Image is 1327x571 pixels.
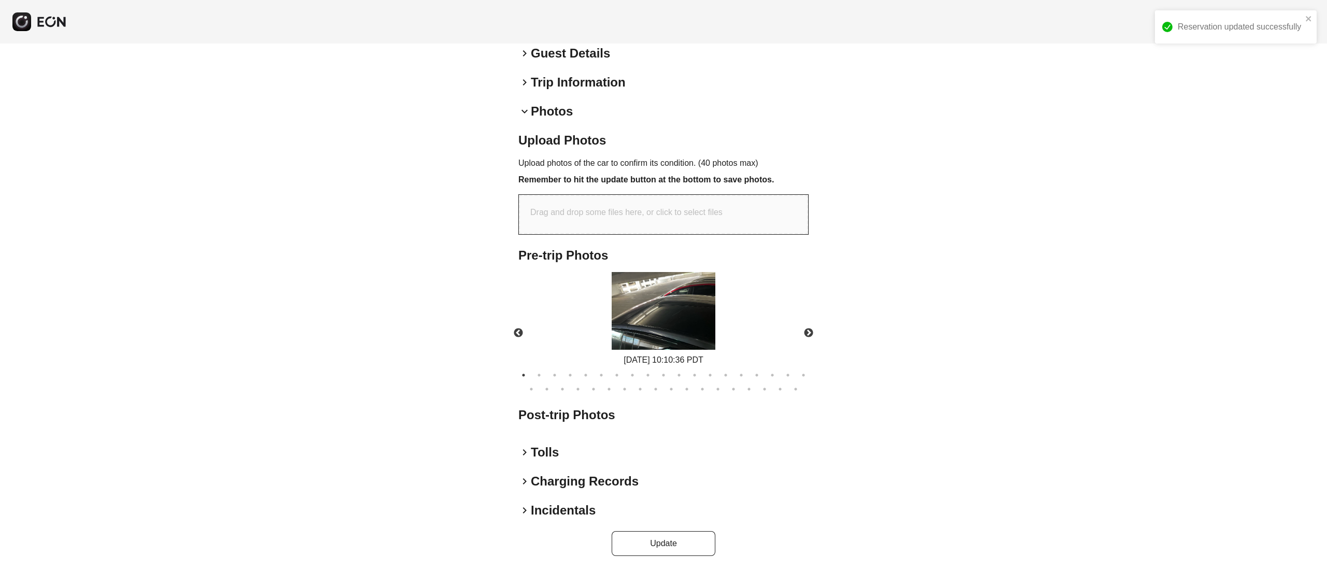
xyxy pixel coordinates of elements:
[531,45,610,62] h2: Guest Details
[531,502,596,519] h2: Incidentals
[728,384,739,394] button: 33
[518,407,809,423] h2: Post-trip Photos
[759,384,770,394] button: 35
[518,157,809,169] p: Upload photos of the car to confirm its condition. (40 photos max)
[713,384,723,394] button: 32
[790,315,827,351] button: Next
[518,132,809,149] h2: Upload Photos
[744,384,754,394] button: 34
[518,446,531,459] span: keyboard_arrow_right
[573,384,583,394] button: 23
[604,384,614,394] button: 25
[612,272,715,350] img: https://fastfleet.me/rails/active_storage/blobs/redirect/eyJfcmFpbHMiOnsibWVzc2FnZSI6IkJBaHBBMHRm...
[534,370,544,380] button: 2
[565,370,575,380] button: 4
[643,370,653,380] button: 9
[736,370,746,380] button: 15
[1178,21,1302,33] div: Reservation updated successfully
[612,370,622,380] button: 7
[518,105,531,118] span: keyboard_arrow_down
[518,174,809,186] h3: Remember to hit the update button at the bottom to save photos.
[612,354,715,366] div: [DATE] 10:10:36 PDT
[674,370,684,380] button: 11
[705,370,715,380] button: 13
[612,531,715,556] button: Update
[557,384,568,394] button: 22
[619,384,630,394] button: 26
[542,384,552,394] button: 21
[651,384,661,394] button: 28
[518,370,529,380] button: 1
[518,47,531,60] span: keyboard_arrow_right
[752,370,762,380] button: 16
[531,473,639,490] h2: Charging Records
[518,76,531,89] span: keyboard_arrow_right
[721,370,731,380] button: 14
[635,384,645,394] button: 27
[798,370,809,380] button: 19
[518,475,531,488] span: keyboard_arrow_right
[767,370,778,380] button: 17
[500,315,537,351] button: Previous
[627,370,638,380] button: 8
[697,384,708,394] button: 31
[783,370,793,380] button: 18
[518,504,531,517] span: keyboard_arrow_right
[596,370,606,380] button: 6
[689,370,700,380] button: 12
[790,384,801,394] button: 37
[531,103,573,120] h2: Photos
[530,206,723,219] p: Drag and drop some files here, or click to select files
[531,444,559,461] h2: Tolls
[549,370,560,380] button: 3
[518,247,809,264] h2: Pre-trip Photos
[775,384,785,394] button: 36
[581,370,591,380] button: 5
[682,384,692,394] button: 30
[526,384,537,394] button: 20
[1305,15,1312,23] button: close
[531,74,626,91] h2: Trip Information
[658,370,669,380] button: 10
[588,384,599,394] button: 24
[666,384,676,394] button: 29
